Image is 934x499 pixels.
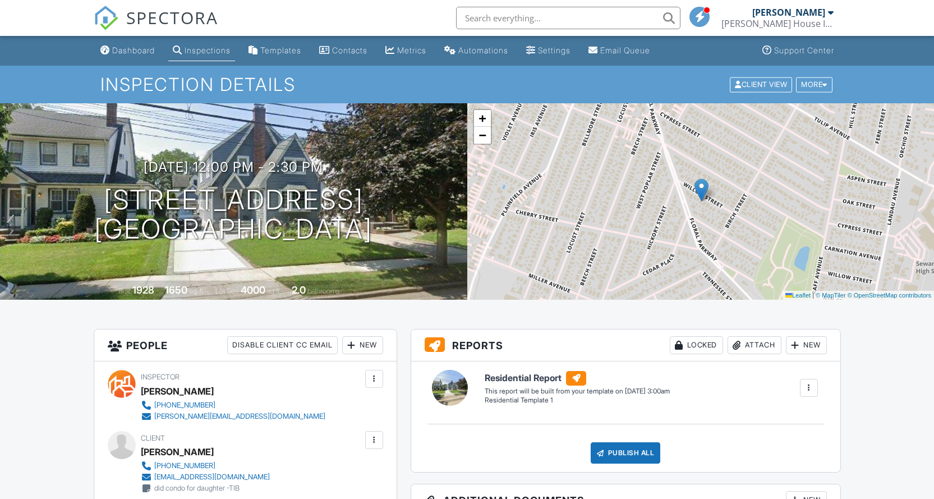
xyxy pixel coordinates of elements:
div: Client View [730,77,792,92]
span: − [478,128,486,142]
iframe: Intercom live chat [896,461,923,488]
div: New [342,336,383,354]
div: Dashboard [112,45,155,55]
a: Email Queue [584,40,655,61]
a: Zoom out [474,127,491,144]
a: Contacts [315,40,372,61]
div: 1650 [165,284,187,296]
div: Publish All [591,442,661,464]
a: Automations (Basic) [440,40,513,61]
a: [PHONE_NUMBER] [141,400,325,411]
span: Client [141,434,165,442]
div: Contacts [332,45,367,55]
a: © OpenStreetMap contributors [848,292,931,299]
a: Templates [244,40,306,61]
a: Settings [522,40,575,61]
div: [PERSON_NAME][EMAIL_ADDRESS][DOMAIN_NAME] [154,412,325,421]
a: Inspections [168,40,235,61]
div: Attach [728,336,781,354]
a: © MapTiler [816,292,846,299]
a: [EMAIL_ADDRESS][DOMAIN_NAME] [141,471,270,483]
div: This report will be built from your template on [DATE] 3:00am [485,387,670,396]
a: [PERSON_NAME][EMAIL_ADDRESS][DOMAIN_NAME] [141,411,325,422]
h3: [DATE] 12:00 pm - 2:30 pm [144,159,323,175]
img: The Best Home Inspection Software - Spectora [94,6,118,30]
span: Lot Size [215,287,239,295]
a: ‪[PHONE_NUMBER]‬ [141,460,270,471]
div: ‪[PHONE_NUMBER]‬ [154,461,215,470]
a: Leaflet [785,292,811,299]
div: Lee House Inspections LLC [721,18,834,29]
div: 2.0 [292,284,306,296]
a: Support Center [758,40,839,61]
span: Inspector [141,373,180,381]
img: Marker [694,178,708,202]
div: More [796,77,832,92]
span: | [812,292,814,299]
div: [PHONE_NUMBER] [154,401,215,410]
div: did condo for daughter -TIB [154,484,240,493]
div: Support Center [774,45,834,55]
div: Locked [670,336,723,354]
a: Client View [729,80,795,88]
div: New [786,336,827,354]
div: Metrics [397,45,426,55]
div: [EMAIL_ADDRESS][DOMAIN_NAME] [154,473,270,482]
div: 1928 [132,284,154,296]
span: sq. ft. [189,287,205,295]
div: Residential Template 1 [485,396,670,405]
span: + [478,111,486,125]
h3: Reports [411,329,840,361]
a: Dashboard [96,40,159,61]
div: Inspections [185,45,231,55]
span: Built [118,287,131,295]
div: Disable Client CC Email [227,336,338,354]
div: 4000 [241,284,265,296]
div: Templates [260,45,301,55]
a: SPECTORA [94,15,218,39]
a: Zoom in [474,110,491,127]
div: [PERSON_NAME] [141,383,214,400]
span: sq.ft. [267,287,281,295]
span: bathrooms [307,287,339,295]
h6: Residential Report [485,371,670,386]
div: Automations [458,45,508,55]
h1: Inspection Details [100,75,833,94]
div: Email Queue [600,45,650,55]
span: SPECTORA [126,6,218,29]
div: [PERSON_NAME] [141,443,214,460]
div: [PERSON_NAME] [752,7,825,18]
a: Metrics [381,40,431,61]
div: Settings [538,45,570,55]
input: Search everything... [456,7,680,29]
h3: People [94,329,397,361]
h1: [STREET_ADDRESS] [GEOGRAPHIC_DATA] [94,185,372,245]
